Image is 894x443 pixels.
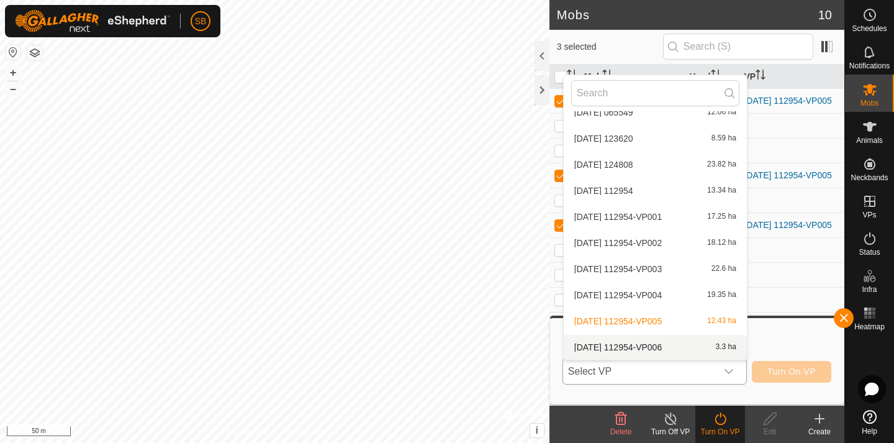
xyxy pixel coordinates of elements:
[707,212,736,221] span: 17.25 ha
[752,361,831,383] button: Turn On VP
[564,309,747,334] li: 2025-08-11 112954-VP005
[564,231,747,255] li: 2025-08-11 112954-VP002
[856,137,883,144] span: Animals
[564,178,747,203] li: 2025-08-11 112954
[574,108,633,117] span: [DATE] 065549
[756,71,765,81] p-sorticon: Activate to sort
[744,96,831,106] a: [DATE] 112954-VP005
[711,71,721,81] p-sorticon: Activate to sort
[6,81,20,96] button: –
[574,343,662,352] span: [DATE] 112954-VP006
[663,34,813,60] input: Search (S)
[715,343,736,352] span: 3.3 ha
[563,359,716,384] span: Select VP
[739,188,844,212] td: -
[739,262,844,287] td: -
[574,265,662,273] span: [DATE] 112954-VP003
[27,45,42,60] button: Map Layers
[564,100,747,125] li: 2025-08-08 065549
[536,425,538,436] span: i
[818,6,832,24] span: 10
[567,71,577,81] p-sorticon: Activate to sort
[739,287,844,312] td: -
[745,426,795,437] div: Edit
[860,99,878,107] span: Mobs
[707,186,736,195] span: 13.34 ha
[574,160,633,169] span: [DATE] 124808
[579,65,685,89] th: Mob
[849,62,890,70] span: Notifications
[564,204,747,229] li: 2025-08-11 112954-VP001
[574,186,633,195] span: [DATE] 112954
[6,65,20,80] button: +
[574,212,662,221] span: [DATE] 112954-VP001
[862,427,877,435] span: Help
[739,65,844,89] th: VP
[602,71,612,81] p-sorticon: Activate to sort
[287,427,323,438] a: Contact Us
[574,134,633,143] span: [DATE] 123620
[716,359,741,384] div: dropdown trigger
[574,291,662,299] span: [DATE] 112954-VP004
[744,220,831,230] a: [DATE] 112954-VP005
[739,237,844,262] td: -
[571,80,739,106] input: Search
[862,211,876,219] span: VPs
[646,426,695,437] div: Turn Off VP
[707,239,736,247] span: 18.12 ha
[574,239,662,247] span: [DATE] 112954-VP002
[564,283,747,308] li: 2025-08-11 112954-VP004
[711,265,736,273] span: 22.6 ha
[767,367,816,377] span: Turn On VP
[564,257,747,281] li: 2025-08-11 112954-VP003
[851,174,888,181] span: Neckbands
[684,65,739,89] th: Head
[530,424,544,437] button: i
[707,108,736,117] span: 12.06 ha
[707,291,736,299] span: 19.35 ha
[564,126,747,151] li: 2025-08-08 123620
[564,335,747,360] li: 2025-08-11 112954-VP006
[15,10,170,32] img: Gallagher Logo
[574,317,662,326] span: [DATE] 112954-VP005
[854,323,885,331] span: Heatmap
[739,138,844,163] td: -
[557,40,663,53] span: 3 selected
[195,15,207,28] span: SB
[711,134,736,143] span: 8.59 ha
[744,170,831,180] a: [DATE] 112954-VP005
[845,405,894,440] a: Help
[862,286,877,293] span: Infra
[795,426,844,437] div: Create
[859,249,880,256] span: Status
[707,160,736,169] span: 23.82 ha
[557,7,818,22] h2: Mobs
[695,426,745,437] div: Turn On VP
[225,427,272,438] a: Privacy Policy
[6,45,20,60] button: Reset Map
[852,25,887,32] span: Schedules
[707,317,736,326] span: 12.43 ha
[564,152,747,177] li: 2025-08-08 124808
[610,427,632,436] span: Delete
[739,113,844,138] td: -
